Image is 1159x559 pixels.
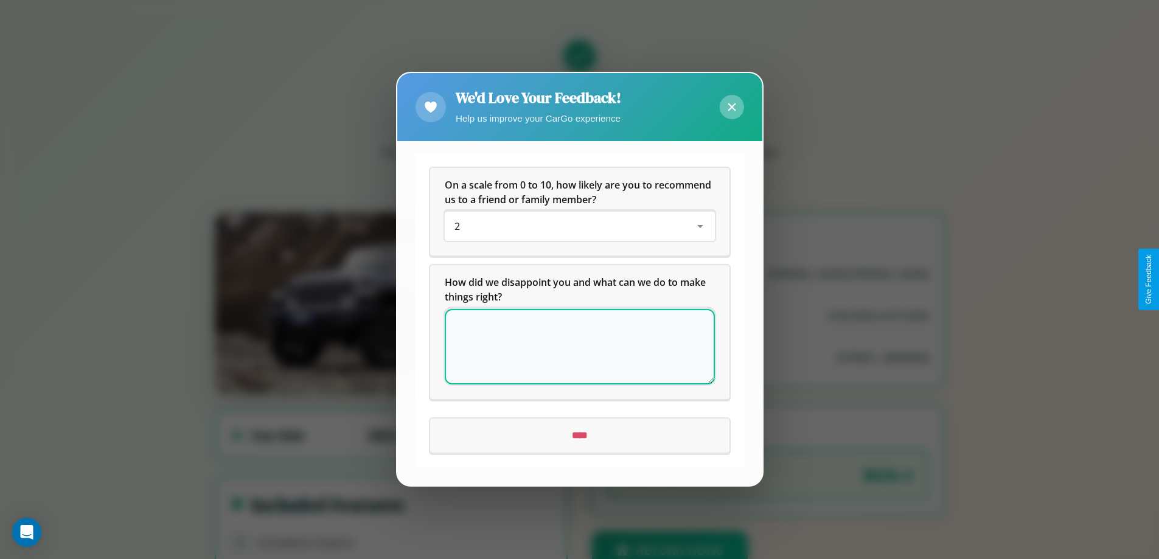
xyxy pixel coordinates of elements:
[456,110,621,127] p: Help us improve your CarGo experience
[454,220,460,234] span: 2
[445,179,714,207] span: On a scale from 0 to 10, how likely are you to recommend us to a friend or family member?
[1144,255,1153,304] div: Give Feedback
[445,178,715,207] h5: On a scale from 0 to 10, how likely are you to recommend us to a friend or family member?
[12,518,41,547] div: Open Intercom Messenger
[445,276,708,304] span: How did we disappoint you and what can we do to make things right?
[430,168,729,256] div: On a scale from 0 to 10, how likely are you to recommend us to a friend or family member?
[456,88,621,108] h2: We'd Love Your Feedback!
[445,212,715,241] div: On a scale from 0 to 10, how likely are you to recommend us to a friend or family member?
